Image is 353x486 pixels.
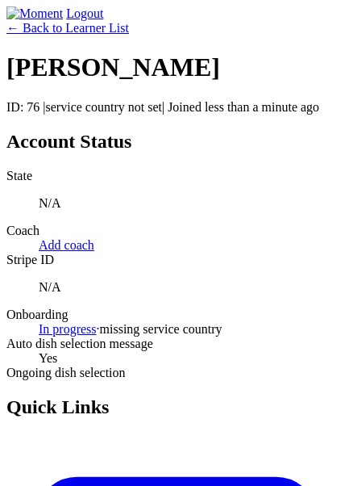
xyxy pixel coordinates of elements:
[6,21,129,35] a: ← Back to Learner List
[97,322,100,336] span: ·
[39,238,94,252] a: Add coach
[6,169,347,183] dt: State
[39,351,57,365] span: Yes
[6,224,347,238] dt: Coach
[6,131,347,153] h2: Account Status
[39,322,97,336] a: In progress
[6,308,347,322] dt: Onboarding
[6,366,347,380] dt: Ongoing dish selection
[6,337,347,351] dt: Auto dish selection message
[100,322,222,336] span: missing service country
[6,6,63,21] img: Moment
[39,280,347,295] p: N/A
[6,396,347,418] h2: Quick Links
[46,100,162,114] span: service country not set
[6,52,347,82] h1: [PERSON_NAME]
[39,196,347,211] p: N/A
[6,253,347,267] dt: Stripe ID
[66,6,103,20] a: Logout
[6,100,347,115] p: ID: 76 | | Joined less than a minute ago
